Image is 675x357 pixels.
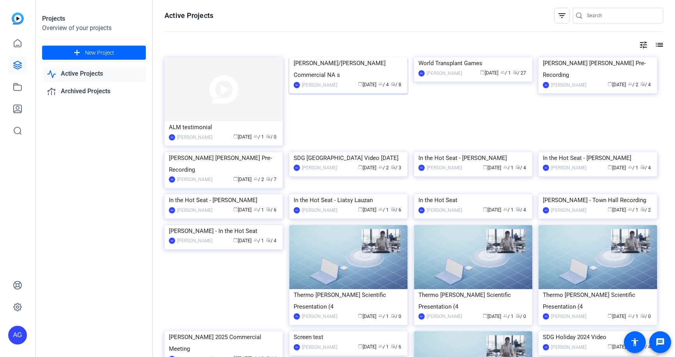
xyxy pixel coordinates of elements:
[391,165,401,171] span: / 3
[551,164,586,172] div: [PERSON_NAME]
[266,134,276,140] span: / 0
[640,314,651,319] span: / 0
[640,165,645,169] span: radio
[551,81,586,89] div: [PERSON_NAME]
[266,238,276,243] span: / 4
[503,165,514,171] span: / 1
[302,164,337,172] div: [PERSON_NAME]
[42,14,146,23] div: Projects
[551,313,586,320] div: [PERSON_NAME]
[233,134,238,139] span: calendar_today
[391,344,395,348] span: radio
[358,313,363,318] span: calendar_today
[378,314,389,319] span: / 1
[169,176,175,183] div: AG
[358,207,376,213] span: [DATE]
[513,70,517,75] span: radio
[516,165,520,169] span: radio
[640,207,645,211] span: radio
[253,207,264,213] span: / 1
[177,237,213,245] div: [PERSON_NAME]
[480,70,498,76] span: [DATE]
[654,40,663,50] mat-icon: list
[378,313,383,318] span: group
[503,207,514,213] span: / 1
[233,207,252,213] span: [DATE]
[358,82,363,86] span: calendar_today
[302,206,337,214] div: [PERSON_NAME]
[480,70,485,75] span: calendar_today
[391,82,401,87] span: / 8
[418,207,425,213] div: AG
[233,238,238,242] span: calendar_today
[516,314,526,319] span: / 0
[608,344,626,350] span: [DATE]
[391,344,401,350] span: / 6
[557,11,567,20] mat-icon: filter_list
[640,82,645,86] span: radio
[640,207,651,213] span: / 2
[608,207,626,213] span: [DATE]
[177,176,213,183] div: [PERSON_NAME]
[418,70,425,76] div: AG
[551,343,586,351] div: [PERSON_NAME]
[543,82,549,88] div: AG
[608,314,626,319] span: [DATE]
[483,207,501,213] span: [DATE]
[427,313,462,320] div: [PERSON_NAME]
[418,152,528,164] div: In the Hot Seat - [PERSON_NAME]
[233,134,252,140] span: [DATE]
[543,152,652,164] div: In the Hot Seat - [PERSON_NAME]
[169,238,175,244] div: AG
[503,314,514,319] span: / 1
[358,82,376,87] span: [DATE]
[391,313,395,318] span: radio
[266,207,271,211] span: radio
[169,207,175,213] div: AG
[543,165,549,171] div: AG
[483,207,487,211] span: calendar_today
[266,176,271,181] span: radio
[608,82,612,86] span: calendar_today
[72,48,82,58] mat-icon: add
[266,207,276,213] span: / 6
[628,313,632,318] span: group
[253,207,258,211] span: group
[8,326,27,345] div: AG
[543,344,549,350] div: LB
[169,331,278,355] div: [PERSON_NAME] 2025 Commercial Meeting
[630,337,640,347] mat-icon: accessibility
[378,82,383,86] span: group
[503,165,508,169] span: group
[516,313,520,318] span: radio
[378,165,389,171] span: / 2
[391,207,395,211] span: radio
[358,165,376,171] span: [DATE]
[543,194,652,206] div: [PERSON_NAME] - Town Hall Recording
[358,165,363,169] span: calendar_today
[233,177,252,182] span: [DATE]
[628,165,638,171] span: / 1
[608,165,626,171] span: [DATE]
[302,343,337,351] div: [PERSON_NAME]
[483,314,501,319] span: [DATE]
[42,46,146,60] button: New Project
[253,238,258,242] span: group
[378,344,389,350] span: / 1
[294,82,300,88] div: AG
[543,331,652,343] div: SDG Holiday 2024 Video
[656,337,665,347] mat-icon: message
[608,82,626,87] span: [DATE]
[169,152,278,176] div: [PERSON_NAME] [PERSON_NAME] Pre-Recording
[358,344,363,348] span: calendar_today
[640,313,645,318] span: radio
[253,134,258,139] span: group
[169,194,278,206] div: In the Hot Seat - [PERSON_NAME]
[483,313,487,318] span: calendar_today
[608,344,612,348] span: calendar_today
[427,164,462,172] div: [PERSON_NAME]
[418,194,528,206] div: In the Hot Seat
[628,82,638,87] span: / 2
[378,207,389,213] span: / 1
[516,207,526,213] span: / 4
